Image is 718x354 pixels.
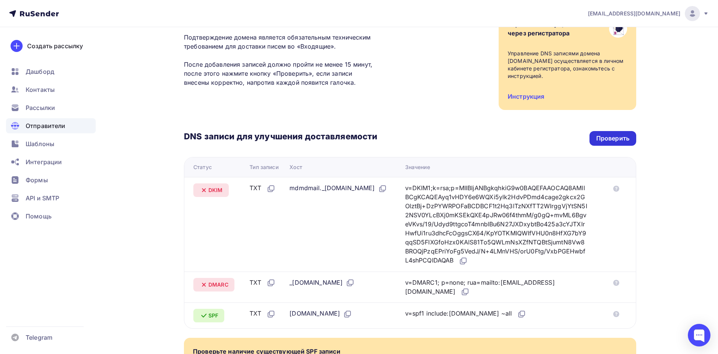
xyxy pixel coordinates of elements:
[6,172,96,188] a: Формы
[289,183,387,193] div: mdmdmail._[DOMAIN_NAME]
[26,67,54,76] span: Дашборд
[6,82,96,97] a: Контакты
[184,131,377,143] h3: DNS записи для улучшения доставляемости
[250,278,275,288] div: TXT
[6,100,96,115] a: Рассылки
[405,309,527,319] div: v=spf1 include:[DOMAIN_NAME] ~all
[208,312,218,319] span: SPF
[405,278,588,297] div: v=DMARC1; p=none; rua=mailto:[EMAIL_ADDRESS][DOMAIN_NAME]
[208,281,228,288] span: DMARC
[6,118,96,133] a: Отправители
[405,163,430,171] div: Значение
[289,163,302,171] div: Хост
[6,64,96,79] a: Дашборд
[250,183,275,193] div: TXT
[27,41,83,50] div: Создать рассылку
[26,333,52,342] span: Telegram
[26,139,54,148] span: Шаблоны
[26,85,55,94] span: Контакты
[26,175,48,185] span: Формы
[250,163,278,171] div: Тип записи
[405,183,588,265] div: v=DKIM1;k=rsa;p=MIIBIjANBgkqhkiG9w0BAQEFAAOCAQ8AMIIBCgKCAQEAyq1vHDY6e6WQXi5ylk2HdvPDmd4cage2gkcx2...
[588,6,709,21] a: [EMAIL_ADDRESS][DOMAIN_NAME]
[26,212,52,221] span: Помощь
[26,121,66,130] span: Отправители
[193,163,212,171] div: Статус
[508,50,627,80] div: Управление DNS записями домена [DOMAIN_NAME] осуществляется в личном кабинете регистратора, ознак...
[508,20,598,38] div: Управление осуществляется через регистратора
[26,103,55,112] span: Рассылки
[26,157,62,166] span: Интеграции
[289,309,352,319] div: [DOMAIN_NAME]
[250,309,275,319] div: TXT
[289,278,355,288] div: _[DOMAIN_NAME]
[508,93,544,100] a: Инструкция
[596,134,629,143] div: Проверить
[6,136,96,151] a: Шаблоны
[26,194,59,203] span: API и SMTP
[184,33,377,87] p: Подтверждение домена является обязательным техническим требованием для доставки писем во «Входящи...
[208,186,223,194] span: DKIM
[588,10,680,17] span: [EMAIL_ADDRESS][DOMAIN_NAME]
